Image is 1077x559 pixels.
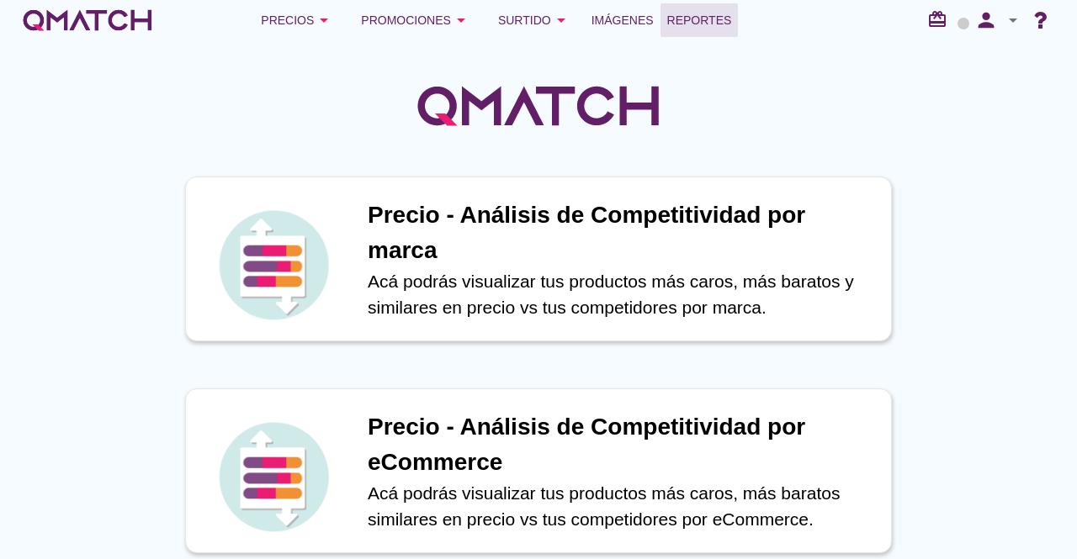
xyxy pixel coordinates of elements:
p: Acá podrás visualizar tus productos más caros, más baratos y similares en precio vs tus competido... [368,268,874,321]
img: icon [215,206,332,324]
img: QMatchLogo [412,64,665,148]
a: Imágenes [585,3,661,37]
p: Acá podrás visualizar tus productos más caros, más baratos similares en precio vs tus competidore... [368,480,874,533]
i: arrow_drop_down [451,10,471,30]
a: iconPrecio - Análisis de Competitividad por eCommerceAcá podrás visualizar tus productos más caro... [162,388,915,553]
button: Promociones [348,3,485,37]
i: arrow_drop_down [314,10,334,30]
span: Reportes [667,10,732,30]
span: Imágenes [592,10,654,30]
button: Precios [247,3,348,37]
a: iconPrecio - Análisis de Competitividad por marcaAcá podrás visualizar tus productos más caros, m... [162,177,915,341]
a: Reportes [661,3,739,37]
i: person [969,8,1003,32]
div: Precios [261,10,334,30]
h1: Precio - Análisis de Competitividad por marca [368,198,874,268]
i: redeem [927,9,954,29]
button: Surtido [485,3,585,37]
i: arrow_drop_down [551,10,571,30]
div: Promociones [361,10,471,30]
a: white-qmatch-logo [20,3,155,37]
h1: Precio - Análisis de Competitividad por eCommerce [368,409,874,480]
div: Surtido [498,10,571,30]
img: icon [215,418,332,535]
i: arrow_drop_down [1003,10,1023,30]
